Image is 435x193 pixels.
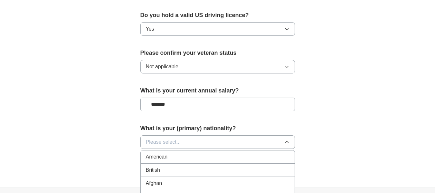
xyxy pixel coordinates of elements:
[146,179,162,187] span: Afghan
[140,22,295,36] button: Yes
[146,63,178,71] span: Not applicable
[146,25,154,33] span: Yes
[140,60,295,73] button: Not applicable
[140,135,295,149] button: Please select...
[146,166,160,174] span: British
[140,11,295,20] label: Do you hold a valid US driving licence?
[140,86,295,95] label: What is your current annual salary?
[140,49,295,57] label: Please confirm your veteran status
[146,153,168,161] span: American
[140,124,295,133] label: What is your (primary) nationality?
[146,138,181,146] span: Please select...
